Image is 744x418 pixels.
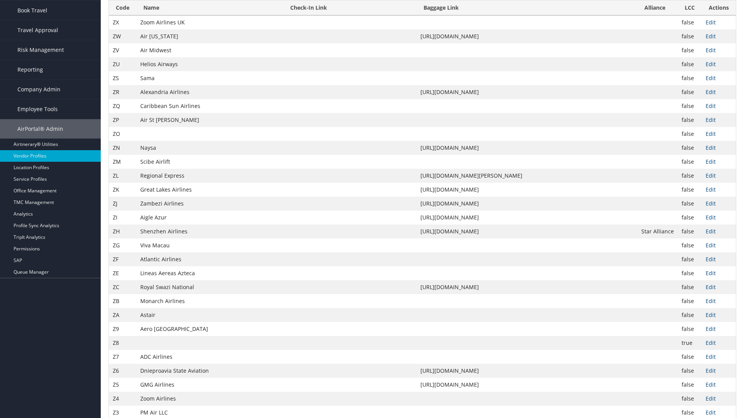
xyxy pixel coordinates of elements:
td: Z9 [109,322,136,336]
a: Edit [706,214,716,221]
a: Edit [706,353,716,360]
a: Edit [706,186,716,193]
td: false [678,238,702,252]
td: false [678,294,702,308]
td: Z7 [109,350,136,364]
td: Air St [PERSON_NAME] [136,113,283,127]
td: Lineas Aereas Azteca [136,266,283,280]
td: ZE [109,266,136,280]
td: ZL [109,169,136,183]
td: Shenzhen Airlines [136,224,283,238]
td: false [678,127,702,141]
td: ZQ [109,99,136,113]
td: Dnieproavia State Aviation [136,364,283,378]
td: false [678,364,702,378]
td: [URL][DOMAIN_NAME] [417,85,637,99]
td: ZF [109,252,136,266]
td: false [678,29,702,43]
td: ZX [109,15,136,29]
td: Zambezi Airlines [136,197,283,211]
td: ZC [109,280,136,294]
th: Check-In Link: activate to sort column ascending [283,0,417,15]
td: ZU [109,57,136,71]
a: Edit [706,172,716,179]
td: ZM [109,155,136,169]
td: Air Midwest [136,43,283,57]
td: ZB [109,294,136,308]
td: false [678,308,702,322]
td: false [678,350,702,364]
td: false [678,15,702,29]
a: Edit [706,200,716,207]
td: Z4 [109,392,136,406]
td: false [678,43,702,57]
td: Air [US_STATE] [136,29,283,43]
td: Astair [136,308,283,322]
td: false [678,71,702,85]
a: Edit [706,395,716,402]
a: Edit [706,339,716,346]
span: Reporting [17,60,43,79]
span: Company Admin [17,80,60,99]
td: GMG Airlines [136,378,283,392]
td: Helios Airways [136,57,283,71]
td: ZI [109,211,136,224]
a: Edit [706,46,716,54]
span: Book Travel [17,1,47,20]
th: Actions [702,0,736,15]
a: Edit [706,269,716,277]
a: Edit [706,144,716,151]
a: Edit [706,60,716,68]
td: ZJ [109,197,136,211]
a: Edit [706,130,716,137]
td: ADC Airlines [136,350,283,364]
td: Regional Express [136,169,283,183]
td: ZA [109,308,136,322]
td: false [678,183,702,197]
th: Code: activate to sort column ascending [109,0,136,15]
td: Sama [136,71,283,85]
span: Travel Approval [17,21,58,40]
td: false [678,266,702,280]
a: Edit [706,367,716,374]
td: [URL][DOMAIN_NAME] [417,364,637,378]
span: Employee Tools [17,99,58,119]
td: ZR [109,85,136,99]
td: false [678,57,702,71]
td: Alexandria Airlines [136,85,283,99]
td: true [678,336,702,350]
td: Z8 [109,336,136,350]
a: Edit [706,297,716,305]
td: false [678,113,702,127]
a: Edit [706,102,716,110]
a: Edit [706,311,716,319]
td: false [678,99,702,113]
td: false [678,280,702,294]
a: Edit [706,409,716,416]
th: Name: activate to sort column ascending [136,0,283,15]
a: Edit [706,325,716,332]
td: [URL][DOMAIN_NAME] [417,378,637,392]
a: Edit [706,228,716,235]
td: false [678,211,702,224]
td: Star Alliance [637,224,678,238]
td: false [678,197,702,211]
th: LCC: activate to sort column ascending [678,0,702,15]
a: Edit [706,283,716,291]
td: false [678,392,702,406]
td: ZP [109,113,136,127]
td: Caribbean Sun Airlines [136,99,283,113]
td: [URL][DOMAIN_NAME] [417,280,637,294]
a: Edit [706,88,716,96]
td: Aigle Azur [136,211,283,224]
td: false [678,141,702,155]
td: Z5 [109,378,136,392]
td: Aero [GEOGRAPHIC_DATA] [136,322,283,336]
td: ZW [109,29,136,43]
td: [URL][DOMAIN_NAME] [417,224,637,238]
td: false [678,155,702,169]
td: Naysa [136,141,283,155]
td: Scibe Airlift [136,155,283,169]
td: ZN [109,141,136,155]
td: Viva Macau [136,238,283,252]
